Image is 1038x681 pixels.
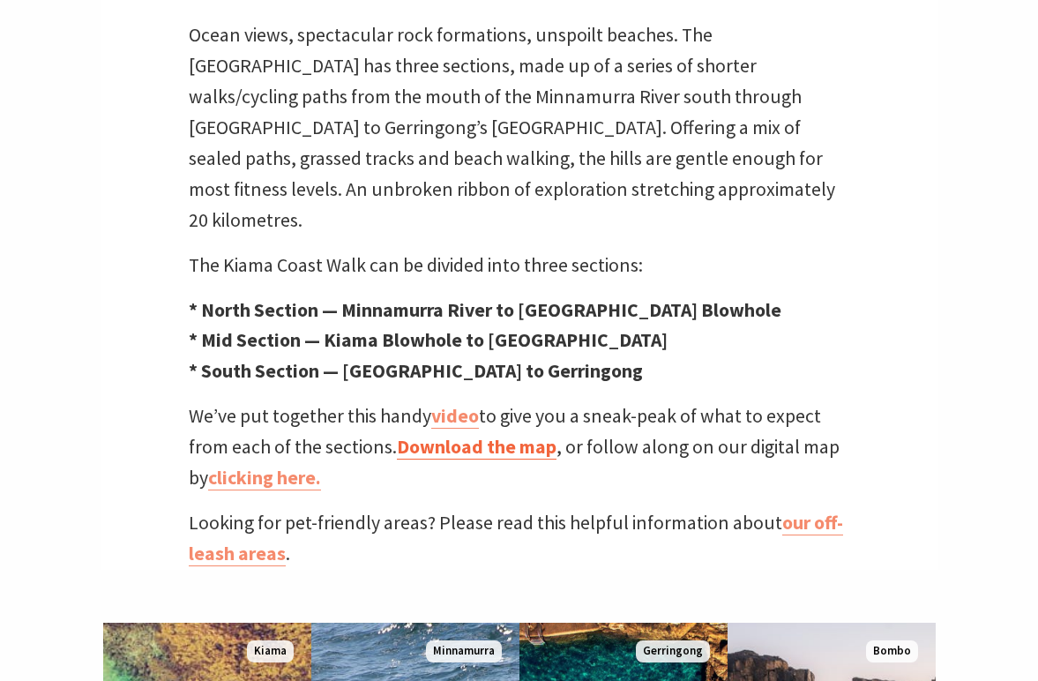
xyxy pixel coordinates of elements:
a: video [431,404,479,429]
span: Kiama [247,640,294,662]
p: We’ve put together this handy to give you a sneak-peak of what to expect from each of the section... [189,401,850,494]
p: Looking for pet-friendly areas? Please read this helpful information about . [189,508,850,570]
p: Ocean views, spectacular rock formations, unspoilt beaches. The [GEOGRAPHIC_DATA] has three secti... [189,20,850,236]
a: our off-leash areas [189,511,843,566]
span: Bombo [866,640,918,662]
a: clicking here. [208,466,321,490]
span: Gerringong [636,640,710,662]
strong: * Mid Section — Kiama Blowhole to [GEOGRAPHIC_DATA] [189,328,668,352]
a: Download the map [397,435,556,460]
span: Minnamurra [426,640,502,662]
p: The Kiama Coast Walk can be divided into three sections: [189,251,850,281]
strong: * South Section — [GEOGRAPHIC_DATA] to Gerringong [189,359,643,383]
strong: * North Section — Minnamurra River to [GEOGRAPHIC_DATA] Blowhole [189,298,781,322]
